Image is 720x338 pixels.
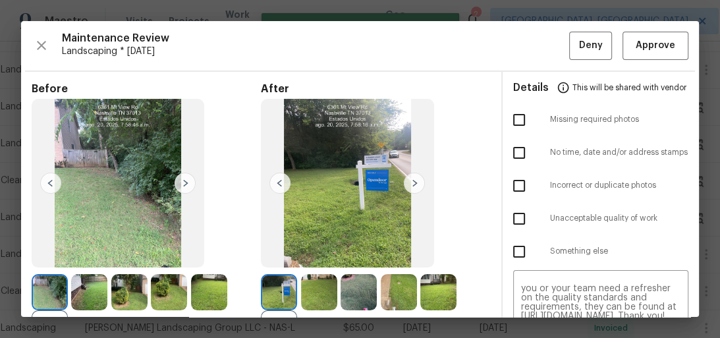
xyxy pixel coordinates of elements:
[40,173,61,194] img: left-chevron-button-url
[404,173,425,194] img: right-chevron-button-url
[521,284,681,321] textarea: Maintenance Audit Team: Hello! Unfortunately this landscaping visit completed on [DATE] has been ...
[623,32,688,60] button: Approve
[550,147,689,158] span: No time, date and/or address stamps
[503,103,700,136] div: Missing required photos
[503,235,700,268] div: Something else
[550,114,689,125] span: Missing required photos
[269,173,291,194] img: left-chevron-button-url
[513,72,549,103] span: Details
[175,173,196,194] img: right-chevron-button-url
[503,202,700,235] div: Unacceptable quality of work
[62,45,569,58] span: Landscaping * [DATE]
[572,72,686,103] span: This will be shared with vendor
[569,32,612,60] button: Deny
[550,213,689,224] span: Unacceptable quality of work
[550,180,689,191] span: Incorrect or duplicate photos
[32,82,261,96] span: Before
[550,246,689,257] span: Something else
[503,169,700,202] div: Incorrect or duplicate photos
[503,136,700,169] div: No time, date and/or address stamps
[636,38,675,54] span: Approve
[579,38,603,54] span: Deny
[261,82,490,96] span: After
[62,32,569,45] span: Maintenance Review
